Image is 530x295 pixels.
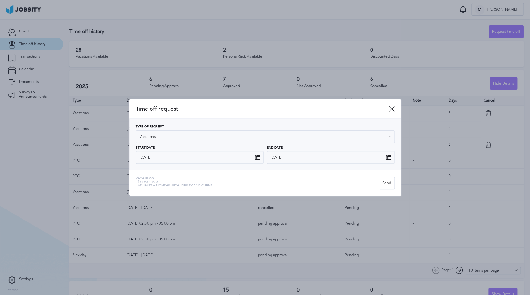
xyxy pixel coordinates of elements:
[136,125,164,129] span: Type of Request
[136,106,389,112] span: Time off request
[136,146,155,150] span: Start Date
[136,184,212,188] span: - At least 6 months with jobsity and client
[136,180,212,184] span: - 15 days max
[136,177,212,180] span: Vacations:
[267,146,283,150] span: End Date
[379,177,395,189] button: Send
[379,177,394,190] div: Send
